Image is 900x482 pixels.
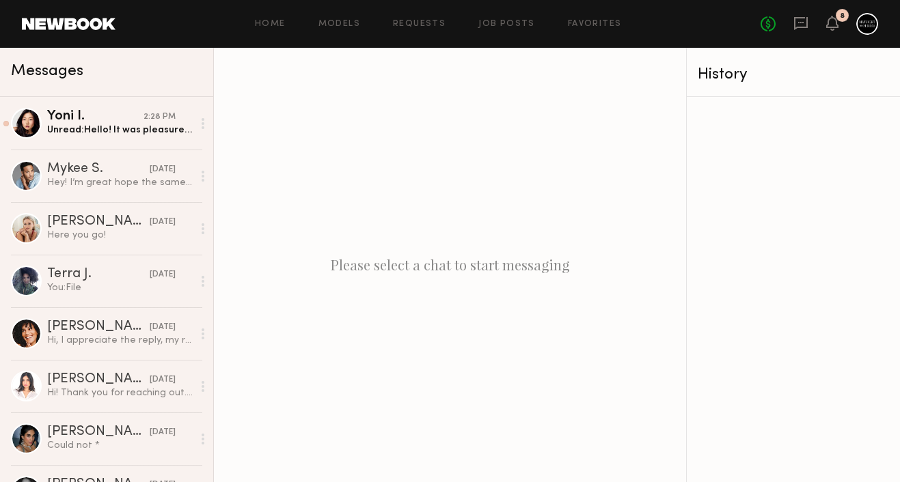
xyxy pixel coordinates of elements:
[47,162,150,176] div: Mykee S.
[47,176,193,189] div: Hey! I’m great hope the same for you. Here is a signed copy of the agreement . Best Mykee
[698,67,889,83] div: History
[255,20,286,29] a: Home
[318,20,360,29] a: Models
[11,63,83,79] span: Messages
[393,20,446,29] a: Requests
[47,281,193,294] div: You: File
[214,48,686,482] div: Please select a chat to start messaging
[47,334,193,347] div: Hi, I appreciate the reply, my rate is $120 hourly for this kind of shoot, $500 doesn’t quite cov...
[47,320,150,334] div: [PERSON_NAME]
[150,216,176,229] div: [DATE]
[150,163,176,176] div: [DATE]
[478,20,535,29] a: Job Posts
[150,426,176,439] div: [DATE]
[144,111,176,124] div: 2:28 PM
[150,321,176,334] div: [DATE]
[568,20,622,29] a: Favorites
[47,425,150,439] div: [PERSON_NAME]
[47,373,150,386] div: [PERSON_NAME]
[47,229,193,242] div: Here you go!
[47,439,193,452] div: Could not *
[47,386,193,399] div: Hi! Thank you for reaching out. What time would the photoshoot be at? Is this a paid opportunity?
[47,124,193,137] div: Unread: Hello! It was pleasure working with you 🙏 here is the form!
[47,110,144,124] div: Yoni I.
[150,268,176,281] div: [DATE]
[47,268,150,281] div: Terra J.
[150,373,176,386] div: [DATE]
[47,215,150,229] div: [PERSON_NAME]
[840,12,845,20] div: 8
